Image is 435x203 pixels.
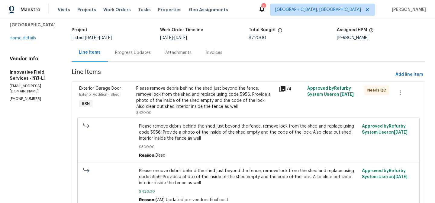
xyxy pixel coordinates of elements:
span: Geo Assignments [189,7,228,13]
span: [DATE] [85,36,98,40]
div: [PERSON_NAME] [337,36,425,40]
span: BRN [80,101,92,107]
div: Progress Updates [115,50,151,56]
span: [DATE] [160,36,173,40]
h5: Project [72,28,87,32]
span: Properties [158,7,182,13]
span: Line Items [72,69,393,80]
span: The hpm assigned to this work order. [369,28,374,36]
span: Exterior Garage Door [79,86,121,91]
span: $420.00 [136,111,152,115]
span: Please remove debris behind the shed just beyond the fence, remove lock from the shed and replace... [139,168,358,186]
span: Reason: [139,153,156,158]
span: $720.00 [249,36,266,40]
span: [PERSON_NAME] [389,7,426,13]
div: Invoices [206,50,222,56]
div: 74 [279,85,304,93]
h5: Innovative Field Services - NYJ-LI [10,69,57,81]
span: [GEOGRAPHIC_DATA], [GEOGRAPHIC_DATA] [275,7,361,13]
span: - [85,36,112,40]
span: Work Orders [103,7,131,13]
span: Projects [77,7,96,13]
div: Line Items [79,49,101,55]
h5: Work Order Timeline [160,28,203,32]
h5: [GEOGRAPHIC_DATA] [10,22,57,28]
p: [EMAIL_ADDRESS][DOMAIN_NAME] [10,84,57,94]
div: 2 [261,4,266,10]
span: [DATE] [174,36,187,40]
span: (AM) Updated per vendors final cost. [156,198,229,202]
span: Visits [58,7,70,13]
span: - [160,36,187,40]
span: [DATE] [394,130,408,135]
div: Attachments [165,50,192,56]
h5: Assigned HPM [337,28,367,32]
span: [DATE] [340,92,354,97]
div: Please remove debris behind the shed just beyond the fence, remove lock from the shed and replace... [136,85,275,110]
span: [DATE] [394,175,408,179]
span: Listed [72,36,112,40]
span: Reason: [139,198,156,202]
a: Home details [10,36,36,40]
span: Tasks [138,8,151,12]
span: $300.00 [139,144,358,150]
span: Please remove debris behind the shed just beyond the fence, remove lock from the shed and replace... [139,123,358,141]
span: [DATE] [99,36,112,40]
span: Approved by Refurby System User on [307,86,354,97]
p: [PHONE_NUMBER] [10,96,57,101]
h4: Vendor Info [10,56,57,62]
span: The total cost of line items that have been proposed by Opendoor. This sum includes line items th... [278,28,282,36]
span: Exterior Addition - Shed [79,93,120,96]
span: $420.00 [139,188,358,195]
span: Needs QC [367,87,388,93]
span: Desc [156,153,165,158]
span: Approved by Refurby System User on [362,124,408,135]
span: Approved by Refurby System User on [362,169,408,179]
h5: Total Budget [249,28,276,32]
button: Add line item [393,69,425,80]
span: Add line item [395,71,423,78]
span: Maestro [21,7,40,13]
